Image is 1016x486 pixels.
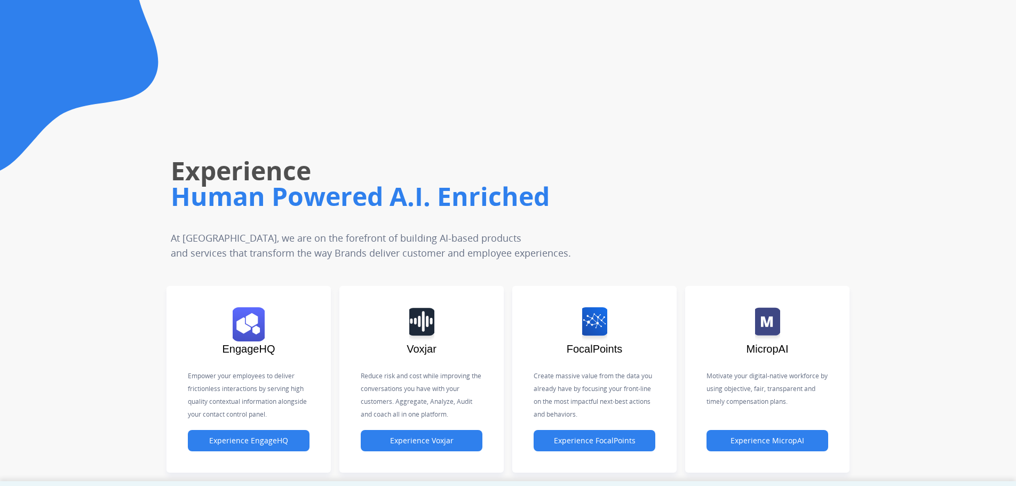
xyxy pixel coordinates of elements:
button: Experience FocalPoints [534,430,655,451]
img: logo [233,307,265,341]
img: logo [755,307,780,341]
p: At [GEOGRAPHIC_DATA], we are on the forefront of building AI-based products and services that tra... [171,230,649,260]
h1: Experience [171,154,717,188]
p: Empower your employees to deliver frictionless interactions by serving high quality contextual in... [188,370,309,421]
button: Experience MicropAI [707,430,828,451]
p: Reduce risk and cost while improving the conversations you have with your customers. Aggregate, A... [361,370,482,421]
button: Experience EngageHQ [188,430,309,451]
p: Motivate your digital-native workforce by using objective, fair, transparent and timely compensat... [707,370,828,408]
p: Create massive value from the data you already have by focusing your front-line on the most impac... [534,370,655,421]
a: Experience MicropAI [707,436,828,445]
button: Experience Voxjar [361,430,482,451]
img: logo [409,307,434,341]
span: MicropAI [747,343,789,355]
span: EngageHQ [223,343,275,355]
a: Experience Voxjar [361,436,482,445]
a: Experience EngageHQ [188,436,309,445]
a: Experience FocalPoints [534,436,655,445]
span: Voxjar [407,343,436,355]
h1: Human Powered A.I. Enriched [171,179,717,213]
img: logo [582,307,607,341]
span: FocalPoints [567,343,623,355]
